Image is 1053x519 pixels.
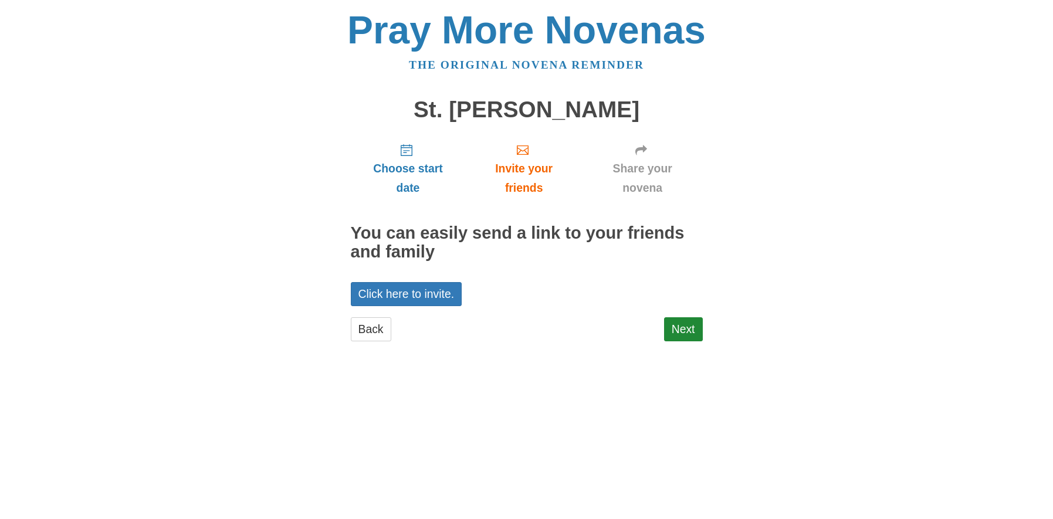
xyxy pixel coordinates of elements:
[351,134,466,203] a: Choose start date
[351,97,703,123] h1: St. [PERSON_NAME]
[583,134,703,203] a: Share your novena
[363,159,454,198] span: Choose start date
[409,59,644,71] a: The original novena reminder
[477,159,570,198] span: Invite your friends
[465,134,582,203] a: Invite your friends
[664,317,703,341] a: Next
[351,224,703,262] h2: You can easily send a link to your friends and family
[351,317,391,341] a: Back
[594,159,691,198] span: Share your novena
[351,282,462,306] a: Click here to invite.
[347,8,706,52] a: Pray More Novenas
